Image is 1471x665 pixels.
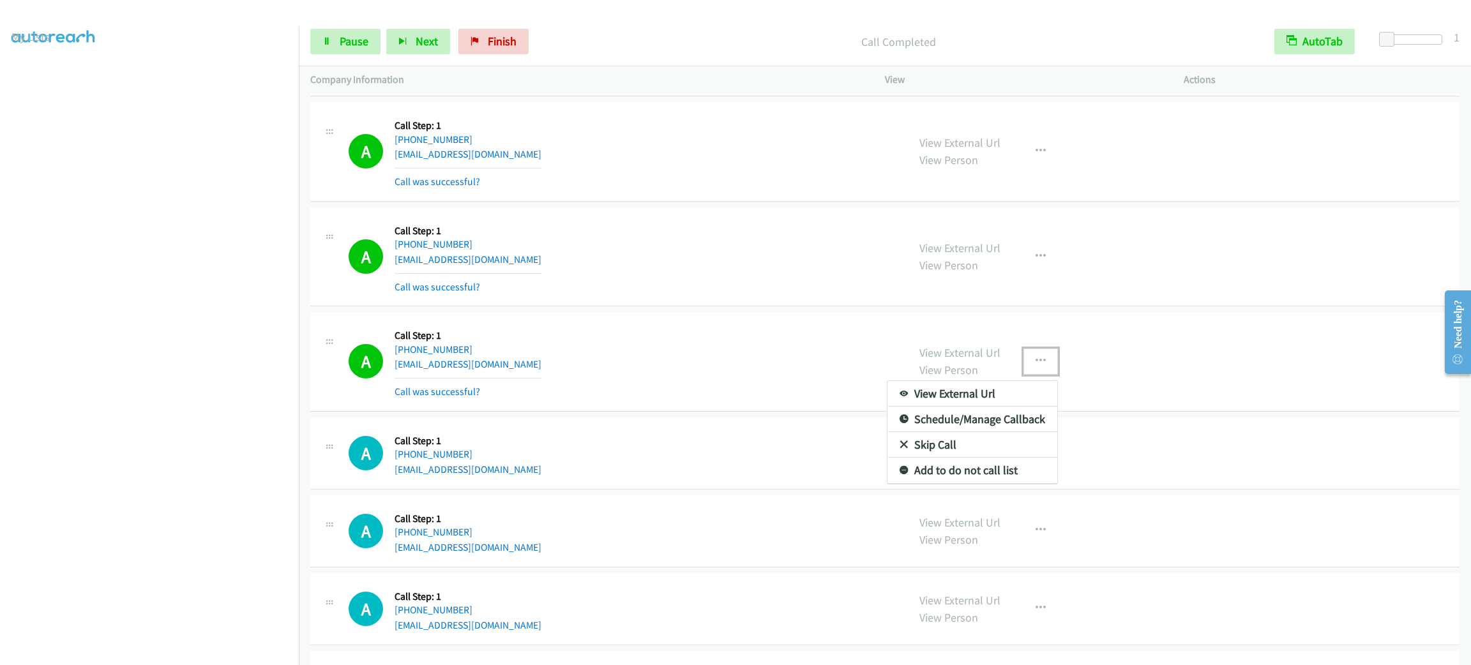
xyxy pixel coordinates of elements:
[349,514,383,548] div: The call is yet to be attempted
[349,436,383,470] h1: A
[349,592,383,626] h1: A
[349,592,383,626] div: The call is yet to be attempted
[887,432,1057,458] a: Skip Call
[11,57,299,663] iframe: To enrich screen reader interactions, please activate Accessibility in Grammarly extension settings
[887,381,1057,407] a: View External Url
[1434,281,1471,383] iframe: Resource Center
[887,458,1057,483] a: Add to do not call list
[887,407,1057,432] a: Schedule/Manage Callback
[349,514,383,548] h1: A
[11,29,50,44] a: My Lists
